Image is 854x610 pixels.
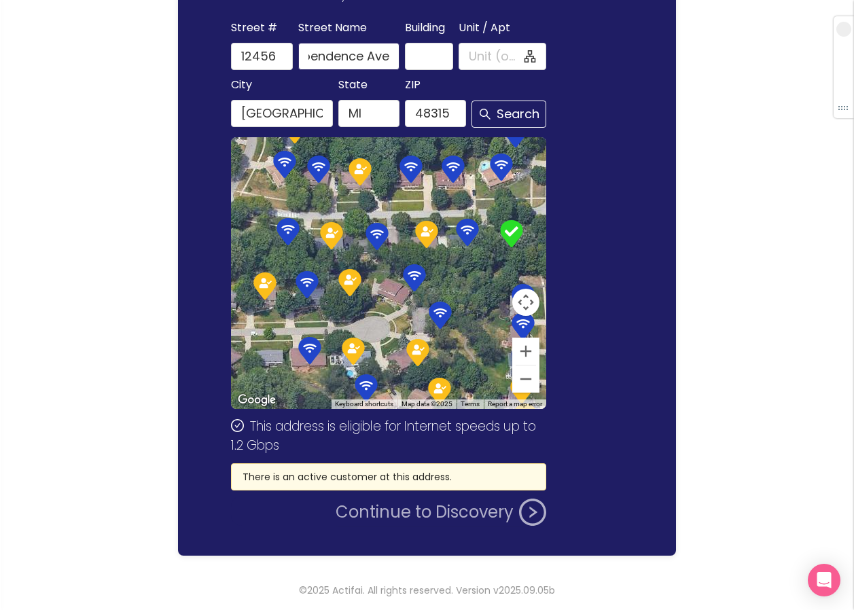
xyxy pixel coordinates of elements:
span: State [338,75,368,94]
input: 48315 [405,100,466,127]
span: There is an active customer at this address. [243,470,452,484]
div: Open Intercom Messenger [808,564,840,596]
span: check-circle [231,419,244,432]
input: Unit (optional) [469,47,522,66]
span: This address is eligible for Internet speeds up to 1.2 Gbps [231,417,535,454]
input: 12456 [231,43,292,70]
input: Shelby Township [231,100,332,127]
button: Search [472,101,546,128]
span: Building [405,18,445,37]
button: Map camera controls [512,289,539,316]
span: Street # [231,18,277,37]
img: Google [234,391,279,409]
span: apartment [524,50,536,62]
a: Report a map error [488,400,542,408]
span: Street Name [298,18,367,37]
span: Map data ©2025 [402,400,452,408]
button: Keyboard shortcuts [335,399,393,409]
a: Terms (opens in new tab) [461,400,480,408]
span: City [231,75,252,94]
button: Zoom out [512,365,539,393]
input: MI [338,100,399,127]
button: Zoom in [512,338,539,365]
input: Independence Ave [298,43,399,70]
span: Unit / Apt [459,18,510,37]
a: Open this area in Google Maps (opens a new window) [234,391,279,409]
button: Continue to Discovery [336,499,546,526]
span: ZIP [405,75,421,94]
